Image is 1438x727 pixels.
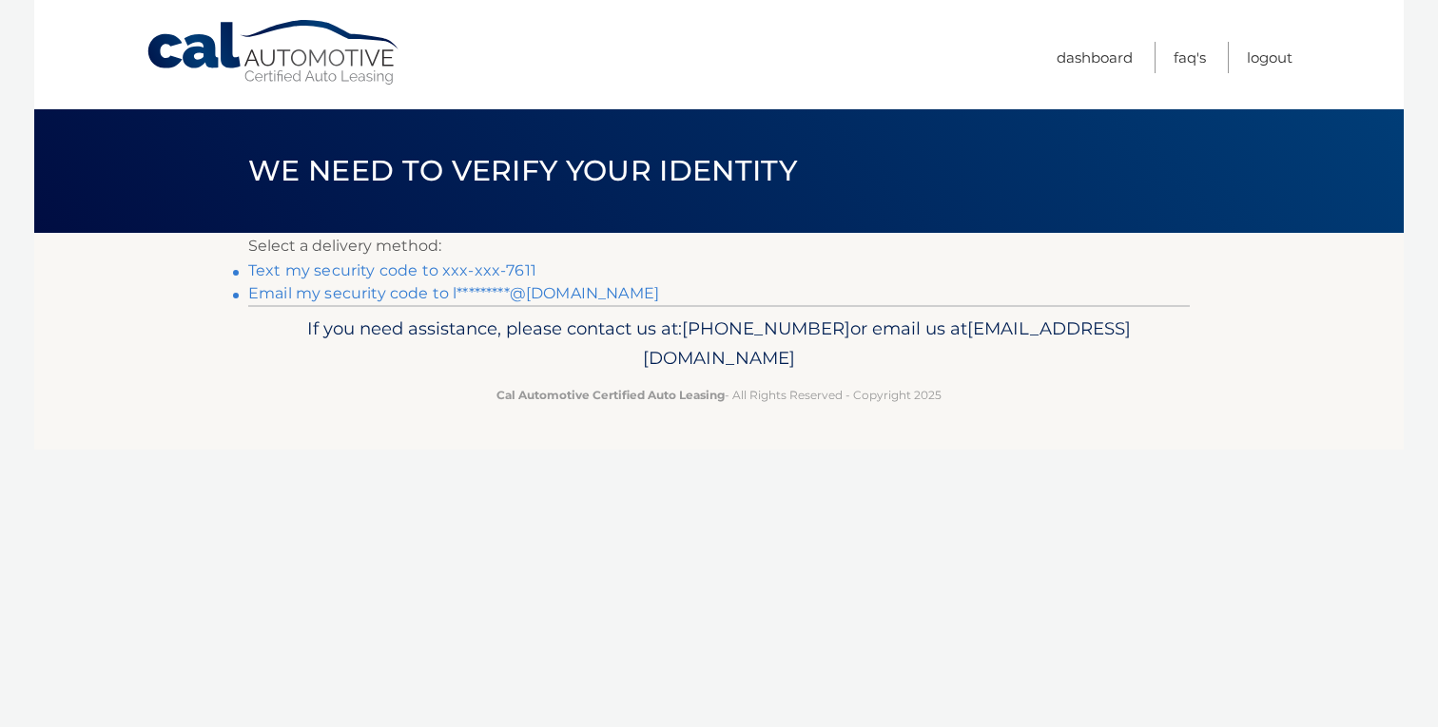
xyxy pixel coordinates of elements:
[248,153,797,188] span: We need to verify your identity
[1057,42,1133,73] a: Dashboard
[248,284,659,302] a: Email my security code to l*********@[DOMAIN_NAME]
[248,261,536,279] a: Text my security code to xxx-xxx-7611
[261,385,1177,405] p: - All Rights Reserved - Copyright 2025
[261,314,1177,374] p: If you need assistance, please contact us at: or email us at
[248,233,1190,259] p: Select a delivery method:
[1174,42,1206,73] a: FAQ's
[1247,42,1292,73] a: Logout
[682,317,850,339] span: [PHONE_NUMBER]
[496,388,725,402] strong: Cal Automotive Certified Auto Leasing
[146,19,402,86] a: Cal Automotive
